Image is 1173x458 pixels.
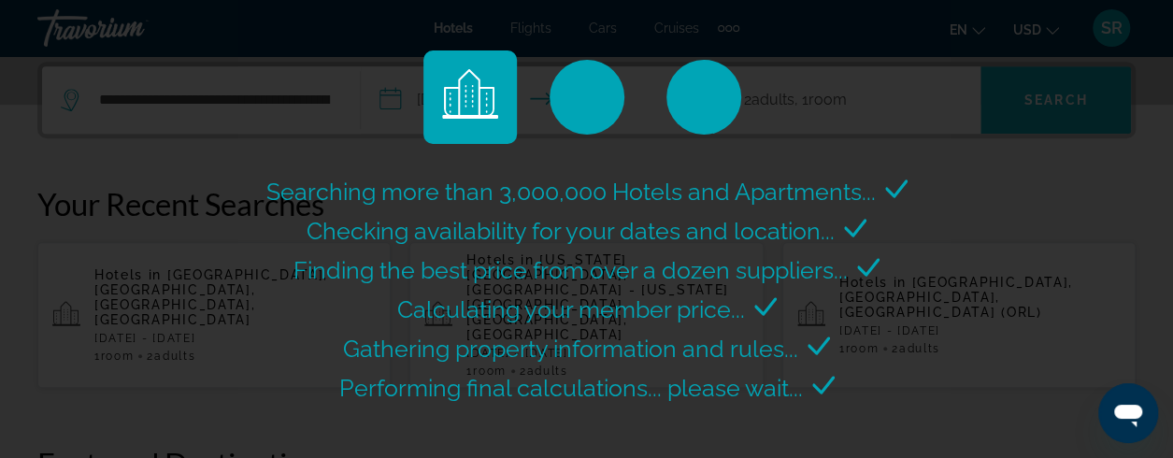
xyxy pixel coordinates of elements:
span: Performing final calculations... please wait... [339,374,803,402]
span: Finding the best price from over a dozen suppliers... [293,256,848,284]
iframe: Button to launch messaging window [1098,383,1158,443]
span: Checking availability for your dates and location... [307,217,835,245]
span: Searching more than 3,000,000 Hotels and Apartments... [266,178,876,206]
span: Calculating your member price... [397,295,745,323]
span: Gathering property information and rules... [343,335,798,363]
